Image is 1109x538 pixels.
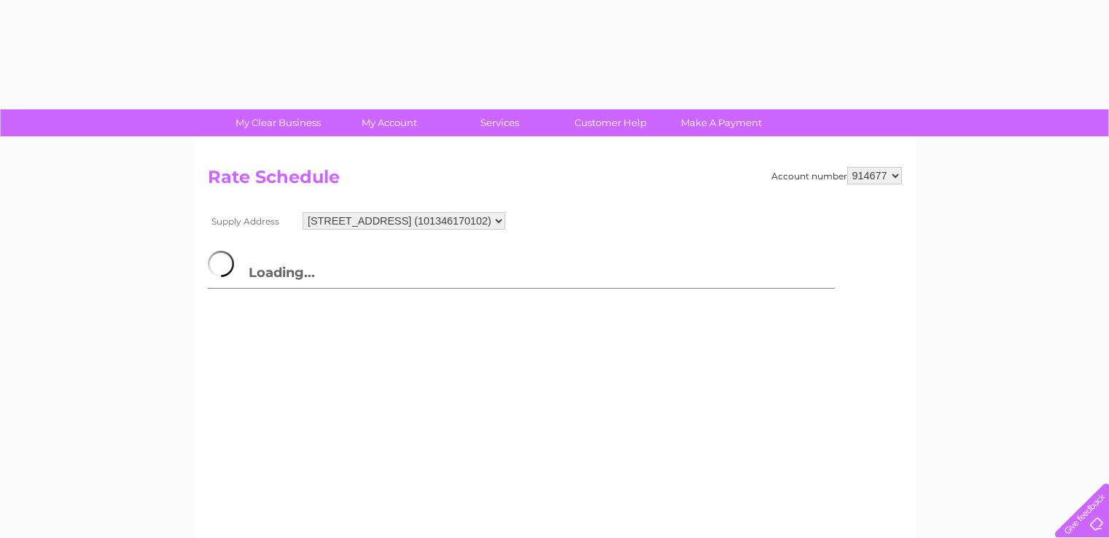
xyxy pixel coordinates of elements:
a: Make A Payment [661,109,782,136]
th: Supply Address [208,208,299,233]
a: Customer Help [550,109,671,136]
img: page-loader.gif [208,251,249,277]
a: My Account [329,109,449,136]
a: My Clear Business [218,109,338,136]
a: Services [440,109,560,136]
h2: Rate Schedule [208,167,902,195]
h3: Loading... [208,248,836,289]
div: Account number [771,167,902,184]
